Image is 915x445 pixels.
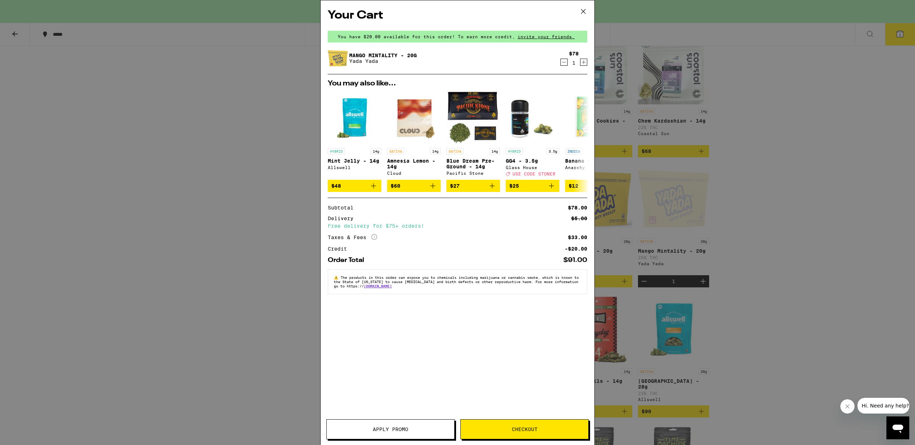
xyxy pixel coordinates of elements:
[450,183,460,189] span: $27
[328,48,348,68] img: Mango Mintality - 20g
[387,91,441,180] a: Open page for Amnesia Lemon - 14g from Cloud
[569,51,579,56] div: $78
[446,180,500,192] button: Add to bag
[328,8,587,24] h2: Your Cart
[387,148,404,154] p: SATIVA
[569,183,578,189] span: $12
[565,91,619,180] a: Open page for Banana OG - 3.5g from Anarchy
[513,172,555,176] span: USE CODE STONER
[446,148,464,154] p: SATIVA
[387,180,441,192] button: Add to bag
[565,158,619,164] p: Banana OG - 3.5g
[371,148,381,154] p: 14g
[349,58,417,64] p: Yada Yada
[391,183,400,189] span: $60
[328,91,381,144] img: Allswell - Mint Jelly - 14g
[560,59,568,66] button: Decrement
[568,235,587,240] div: $33.00
[506,91,559,180] a: Open page for GG4 - 3.5g from Glass House
[349,53,417,58] a: Mango Mintality - 20g
[571,216,587,221] div: $5.00
[460,419,589,439] button: Checkout
[334,275,579,288] span: The products in this order can expose you to chemicals including marijuana or cannabis smoke, whi...
[857,398,909,414] iframe: Message from company
[326,419,455,439] button: Apply Promo
[546,148,559,154] p: 3.5g
[328,234,377,241] div: Taxes & Fees
[328,91,381,180] a: Open page for Mint Jelly - 14g from Allswell
[328,223,587,228] div: Free delivery for $75+ orders!
[506,165,559,170] div: Glass House
[387,171,441,175] div: Cloud
[430,148,441,154] p: 14g
[328,158,381,164] p: Mint Jelly - 14g
[338,34,515,39] span: You have $20.00 available for this order! To earn more credit,
[580,59,587,66] button: Increment
[328,205,358,210] div: Subtotal
[446,171,500,175] div: Pacific Stone
[840,399,855,414] iframe: Close message
[328,165,381,170] div: Allswell
[446,91,500,180] a: Open page for Blue Dream Pre-Ground - 14g from Pacific Stone
[509,183,519,189] span: $25
[515,34,577,39] span: invite your friends.
[446,158,500,169] p: Blue Dream Pre-Ground - 14g
[334,275,341,280] span: ⚠️
[512,427,538,432] span: Checkout
[565,180,619,192] button: Add to bag
[886,416,909,439] iframe: Button to launch messaging window
[565,148,582,154] p: INDICA
[563,257,587,263] div: $91.00
[446,91,500,144] img: Pacific Stone - Blue Dream Pre-Ground - 14g
[328,31,587,43] div: You have $20.00 available for this order! To earn more credit,invite your friends.
[373,427,408,432] span: Apply Promo
[387,158,441,169] p: Amnesia Lemon - 14g
[328,80,587,87] h2: You may also like...
[387,91,441,144] img: Cloud - Amnesia Lemon - 14g
[331,183,341,189] span: $48
[364,284,392,288] a: [DOMAIN_NAME]
[328,180,381,192] button: Add to bag
[565,165,619,170] div: Anarchy
[565,91,619,144] img: Anarchy - Banana OG - 3.5g
[568,205,587,210] div: $78.00
[328,216,358,221] div: Delivery
[328,257,369,263] div: Order Total
[506,148,523,154] p: HYBRID
[489,148,500,154] p: 14g
[506,180,559,192] button: Add to bag
[569,60,579,66] div: 1
[328,246,352,251] div: Credit
[506,158,559,164] p: GG4 - 3.5g
[506,91,559,144] img: Glass House - GG4 - 3.5g
[565,246,587,251] div: -$20.00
